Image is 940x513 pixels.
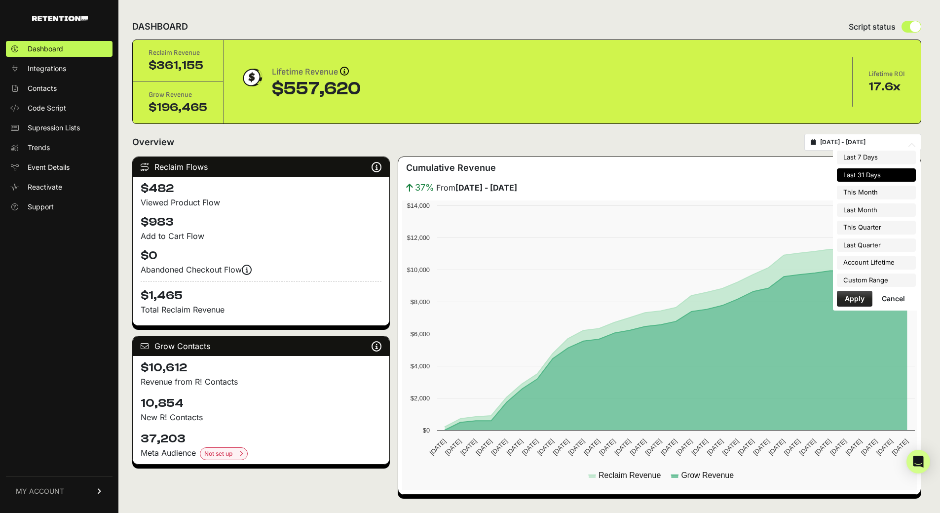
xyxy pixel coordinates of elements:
[411,395,430,402] text: $2,000
[28,64,66,74] span: Integrations
[837,238,916,252] li: Last Quarter
[423,427,430,434] text: $0
[407,202,430,209] text: $14,000
[837,291,872,307] button: Apply
[868,69,905,79] div: Lifetime ROI
[141,264,381,276] div: Abandoned Checkout Flow
[567,437,586,457] text: [DATE]
[474,437,493,457] text: [DATE]
[16,486,64,496] span: MY ACCOUNT
[813,437,832,457] text: [DATE]
[875,437,894,457] text: [DATE]
[149,48,207,58] div: Reclaim Revenue
[891,437,910,457] text: [DATE]
[736,437,755,457] text: [DATE]
[32,16,88,21] img: Retention.com
[837,203,916,217] li: Last Month
[6,476,113,506] a: MY ACCOUNT
[436,182,517,194] span: From
[906,450,930,474] div: Open Intercom Messenger
[407,234,430,241] text: $12,000
[582,437,602,457] text: [DATE]
[844,437,864,457] text: [DATE]
[767,437,787,457] text: [DATE]
[141,248,381,264] h4: $0
[6,100,113,116] a: Code Script
[613,437,632,457] text: [DATE]
[149,58,207,74] div: $361,155
[28,83,57,93] span: Contacts
[721,437,740,457] text: [DATE]
[428,437,448,457] text: [DATE]
[133,336,389,356] div: Grow Contacts
[629,437,648,457] text: [DATE]
[141,230,381,242] div: Add to Cart Flow
[28,162,70,172] span: Event Details
[6,61,113,77] a: Integrations
[132,20,188,34] h2: DASHBOARD
[133,157,389,177] div: Reclaim Flows
[141,411,381,423] p: New R! Contacts
[837,168,916,182] li: Last 31 Days
[406,161,496,175] h3: Cumulative Revenue
[272,65,361,79] div: Lifetime Revenue
[829,437,848,457] text: [DATE]
[798,437,817,457] text: [DATE]
[599,471,661,479] text: Reclaim Revenue
[415,181,434,195] span: 37%
[752,437,771,457] text: [DATE]
[141,197,381,208] div: Viewed Product Flow
[141,214,381,230] h4: $983
[860,437,879,457] text: [DATE]
[6,199,113,215] a: Support
[837,221,916,235] li: This Quarter
[28,103,66,113] span: Code Script
[536,437,555,457] text: [DATE]
[837,151,916,164] li: Last 7 Days
[598,437,617,457] text: [DATE]
[706,437,725,457] text: [DATE]
[459,437,478,457] text: [DATE]
[874,291,913,307] button: Cancel
[6,159,113,175] a: Event Details
[837,274,916,287] li: Custom Range
[6,179,113,195] a: Reactivate
[868,79,905,95] div: 17.6x
[681,471,734,479] text: Grow Revenue
[28,44,63,54] span: Dashboard
[6,80,113,96] a: Contacts
[849,21,896,33] span: Script status
[6,140,113,156] a: Trends
[28,182,62,192] span: Reactivate
[141,360,381,376] h4: $10,612
[272,79,361,99] div: $557,620
[690,437,710,457] text: [DATE]
[28,202,54,212] span: Support
[783,437,802,457] text: [DATE]
[521,437,540,457] text: [DATE]
[644,437,663,457] text: [DATE]
[6,120,113,136] a: Supression Lists
[411,298,430,306] text: $8,000
[444,437,463,457] text: [DATE]
[490,437,509,457] text: [DATE]
[837,256,916,270] li: Account Lifetime
[239,65,264,90] img: dollar-coin-05c43ed7efb7bc0c12610022525b4bbbb207c7efeef5aecc26f025e68dcafac9.png
[411,330,430,338] text: $6,000
[552,437,571,457] text: [DATE]
[455,183,517,193] strong: [DATE] - [DATE]
[141,281,381,304] h4: $1,465
[837,186,916,199] li: This Month
[149,90,207,100] div: Grow Revenue
[141,431,381,447] h4: 37,203
[28,143,50,153] span: Trends
[6,41,113,57] a: Dashboard
[149,100,207,116] div: $196,465
[141,447,381,460] div: Meta Audience
[141,181,381,197] h4: $482
[675,437,694,457] text: [DATE]
[659,437,678,457] text: [DATE]
[505,437,525,457] text: [DATE]
[407,266,430,274] text: $10,000
[242,270,252,270] i: Events are firing, and revenue is coming soon! Reclaim revenue is updated nightly.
